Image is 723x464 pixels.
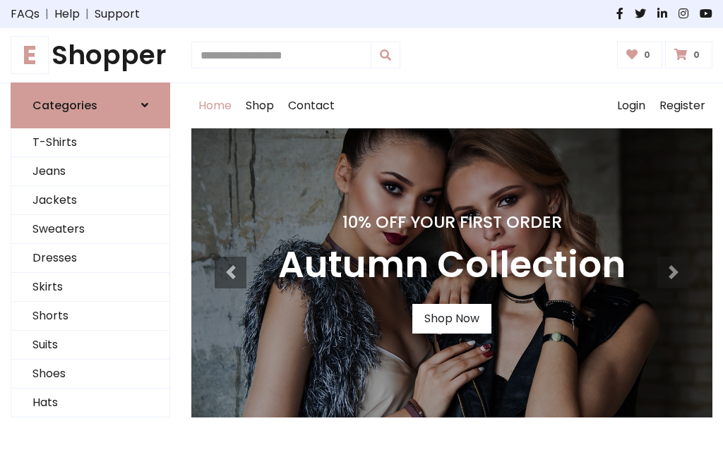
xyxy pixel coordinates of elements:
a: Register [652,83,712,128]
a: Jackets [11,186,169,215]
a: Dresses [11,244,169,273]
a: Shop [239,83,281,128]
a: Hats [11,389,169,417]
a: Shop Now [412,304,491,334]
a: Support [95,6,140,23]
a: Contact [281,83,342,128]
span: | [40,6,54,23]
a: Suits [11,331,169,360]
a: Jeans [11,157,169,186]
a: Login [610,83,652,128]
span: 0 [690,49,703,61]
a: Help [54,6,80,23]
a: Shoes [11,360,169,389]
h3: Autumn Collection [278,243,626,287]
a: 0 [665,42,712,68]
a: Home [191,83,239,128]
h4: 10% Off Your First Order [278,212,626,232]
a: T-Shirts [11,128,169,157]
a: Categories [11,83,170,128]
h6: Categories [32,99,97,112]
span: E [11,36,49,74]
h1: Shopper [11,39,170,71]
a: Shorts [11,302,169,331]
span: | [80,6,95,23]
a: Skirts [11,273,169,302]
a: 0 [617,42,663,68]
a: EShopper [11,39,170,71]
a: Sweaters [11,215,169,244]
span: 0 [640,49,654,61]
a: FAQs [11,6,40,23]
